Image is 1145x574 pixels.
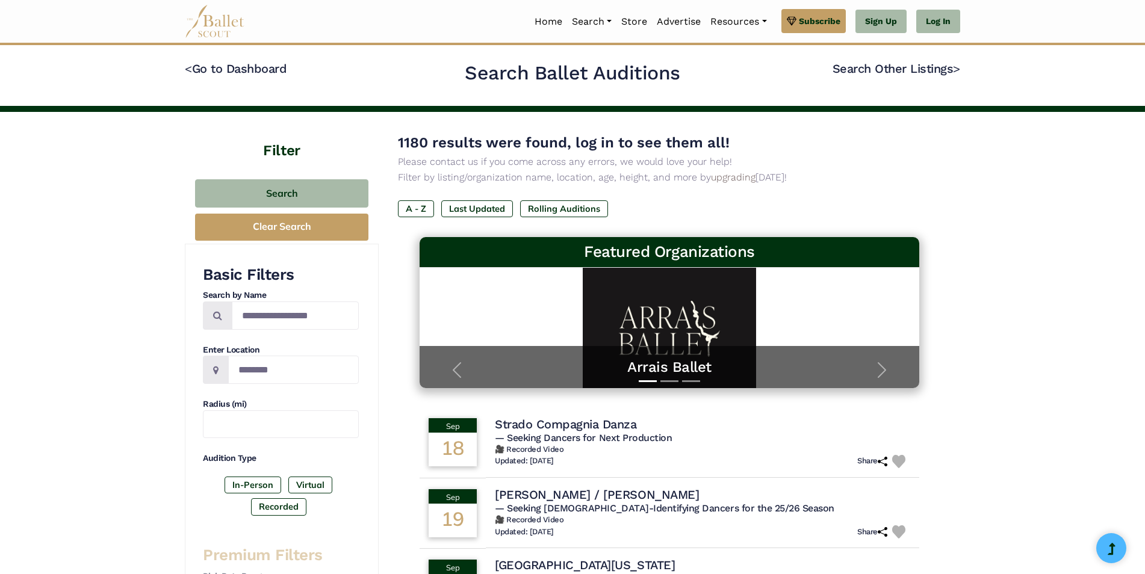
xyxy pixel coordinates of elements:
h6: Updated: [DATE] [495,527,554,537]
h4: Enter Location [203,344,359,356]
h4: [PERSON_NAME] / [PERSON_NAME] [495,487,699,502]
a: Search [567,9,616,34]
h3: Premium Filters [203,545,359,566]
a: upgrading [711,171,756,183]
button: Slide 2 [660,374,678,388]
h6: Share [857,456,887,466]
a: <Go to Dashboard [185,61,287,76]
label: Rolling Auditions [520,200,608,217]
h6: 🎥 Recorded Video [495,445,910,455]
h4: Filter [185,112,379,161]
a: Store [616,9,652,34]
button: Search [195,179,368,208]
input: Search by names... [232,301,359,330]
h6: Updated: [DATE] [495,456,554,466]
img: gem.svg [787,14,796,28]
h3: Featured Organizations [429,242,910,262]
h3: Basic Filters [203,265,359,285]
a: Log In [916,10,960,34]
p: Filter by listing/organization name, location, age, height, and more by [DATE]! [398,170,941,185]
code: < [185,61,192,76]
h4: Radius (mi) [203,398,359,410]
span: Subscribe [799,14,840,28]
button: Slide 3 [682,374,700,388]
h4: Search by Name [203,289,359,301]
div: 18 [429,433,477,466]
span: 1180 results were found, log in to see them all! [398,134,730,151]
button: Clear Search [195,214,368,241]
label: In-Person [225,477,281,493]
div: Sep [429,560,477,574]
span: — Seeking [DEMOGRAPHIC_DATA]-Identifying Dancers for the 25/26 Season [495,502,834,514]
button: Slide 1 [639,374,657,388]
a: Advertise [652,9,706,34]
label: Recorded [251,498,306,515]
input: Location [228,356,359,384]
div: Sep [429,418,477,433]
a: Search Other Listings> [833,61,960,76]
h6: 🎥 Recorded Video [495,515,910,525]
h4: Audition Type [203,452,359,464]
a: Home [530,9,567,34]
div: 19 [429,504,477,537]
a: Subscribe [781,9,846,33]
a: Arrais Ballet [432,358,907,377]
code: > [953,61,960,76]
p: Please contact us if you come across any errors, we would love your help! [398,154,941,170]
div: Sep [429,489,477,504]
span: — Seeking Dancers for Next Production [495,432,672,443]
a: Resources [706,9,771,34]
h6: Share [857,527,887,537]
label: Last Updated [441,200,513,217]
h2: Search Ballet Auditions [465,61,680,86]
a: Sign Up [855,10,907,34]
label: Virtual [288,477,332,493]
h4: Strado Compagnia Danza [495,416,636,432]
h4: [GEOGRAPHIC_DATA][US_STATE] [495,557,675,573]
label: A - Z [398,200,434,217]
